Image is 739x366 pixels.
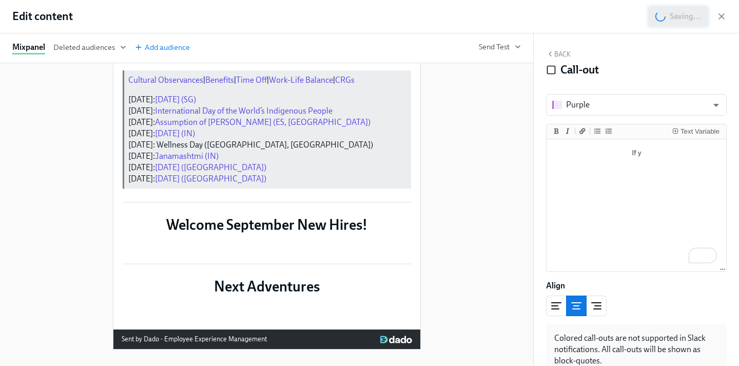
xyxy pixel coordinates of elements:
button: right aligned [586,296,607,316]
div: text alignment [546,296,607,316]
div: Text Variable [680,128,719,135]
svg: Right [590,300,602,312]
button: Add unordered list [592,126,602,136]
div: Cultural Observances|Benefits|Time Off|Work-Life Balance|CRGs [DATE]:[DATE] (SG) [DATE]:Internati... [122,69,412,190]
div: Mixpanel [12,42,45,54]
span: Add audience [134,42,190,52]
button: Add bold text [551,126,561,136]
button: Deleted audiences [53,42,126,54]
button: Back [546,50,571,58]
label: Align [546,280,565,291]
button: Add audience [134,42,190,54]
button: Add a link [577,126,588,136]
button: Add ordered list [604,126,614,136]
button: Insert Text Variable [670,126,722,136]
button: Add italic text [562,126,573,136]
button: Send Test [479,42,521,52]
h4: Call-out [560,62,599,78]
h1: Edit content [12,9,73,24]
div: Welcome September New Hires! [122,214,412,235]
span: Deleted audiences [53,42,126,52]
button: left aligned [546,296,567,316]
textarea: To enrich screen reader interactions, please activate Accessibility in Grammarly extension settings [549,141,724,270]
svg: Left [550,300,562,312]
svg: Center [570,300,582,312]
button: center aligned [566,296,587,316]
div: Purple [566,99,590,111]
div: Next Adventures [122,276,412,297]
div: Sent by Dado - Employee Experience Management [122,334,267,345]
img: Dado [380,336,412,344]
div: Purple [546,94,727,116]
